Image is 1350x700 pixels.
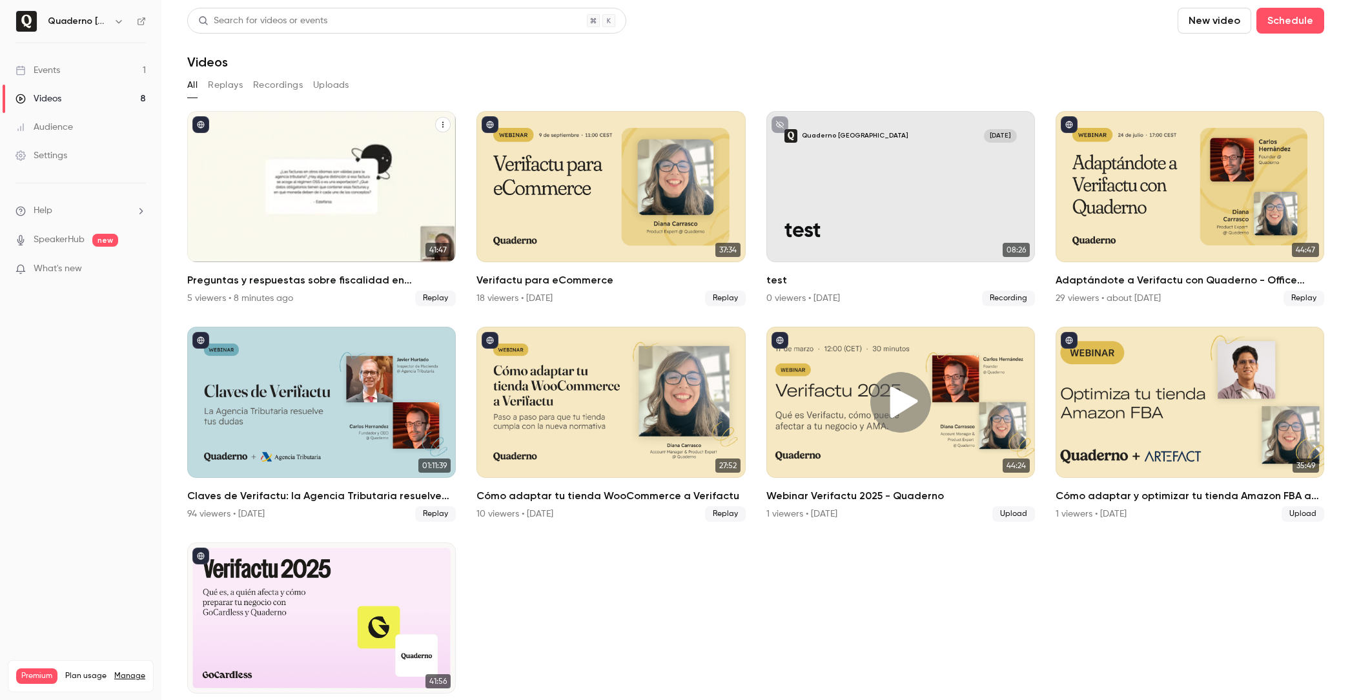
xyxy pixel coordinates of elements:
[92,234,118,247] span: new
[313,75,349,96] button: Uploads
[418,458,451,473] span: 01:11:39
[766,508,837,520] div: 1 viewers • [DATE]
[715,458,741,473] span: 27:52
[187,8,1324,692] section: Videos
[1056,111,1324,306] li: Adaptándote a Verifactu con Quaderno - Office Hours
[1256,8,1324,34] button: Schedule
[984,129,1017,143] span: [DATE]
[772,332,788,349] button: published
[15,92,61,105] div: Videos
[766,488,1035,504] h2: Webinar Verifactu 2025 - Quaderno
[425,674,451,688] span: 41:56
[34,204,52,218] span: Help
[1061,332,1078,349] button: published
[1003,458,1030,473] span: 44:24
[65,671,107,681] span: Plan usage
[1056,292,1161,305] div: 29 viewers • about [DATE]
[802,131,908,140] p: Quaderno [GEOGRAPHIC_DATA]
[982,291,1035,306] span: Recording
[187,54,228,70] h1: Videos
[784,220,1017,244] p: test
[34,262,82,276] span: What's new
[114,671,145,681] a: Manage
[15,149,67,162] div: Settings
[187,508,265,520] div: 94 viewers • [DATE]
[476,273,745,288] h2: Verifactu para eCommerce
[1056,327,1324,522] li: Cómo adaptar y optimizar tu tienda Amazon FBA a TicketBAI y Verifactu
[476,292,553,305] div: 18 viewers • [DATE]
[415,506,456,522] span: Replay
[187,111,456,306] li: Preguntas y respuestas sobre fiscalidad en España: impuestos, facturas y más
[253,75,303,96] button: Recordings
[34,233,85,247] a: SpeakerHub
[766,327,1035,522] li: Webinar Verifactu 2025 - Quaderno
[772,116,788,133] button: unpublished
[15,204,146,218] li: help-dropdown-opener
[1003,243,1030,257] span: 08:26
[415,291,456,306] span: Replay
[15,64,60,77] div: Events
[187,75,198,96] button: All
[482,116,498,133] button: published
[1061,116,1078,133] button: published
[1056,327,1324,522] a: 35:49Cómo adaptar y optimizar tu tienda Amazon FBA a TicketBAI y Verifactu1 viewers • [DATE]Upload
[1178,8,1251,34] button: New video
[187,292,293,305] div: 5 viewers • 8 minutes ago
[1056,488,1324,504] h2: Cómo adaptar y optimizar tu tienda Amazon FBA a TicketBAI y Verifactu
[766,327,1035,522] a: 44:24Webinar Verifactu 2025 - Quaderno1 viewers • [DATE]Upload
[784,129,798,143] img: test
[192,332,209,349] button: published
[1056,508,1127,520] div: 1 viewers • [DATE]
[187,273,456,288] h2: Preguntas y respuestas sobre fiscalidad en [GEOGRAPHIC_DATA]: impuestos, facturas y más
[482,332,498,349] button: published
[476,327,745,522] a: 27:52Cómo adaptar tu tienda WooCommerce a Verifactu10 viewers • [DATE]Replay
[15,121,73,134] div: Audience
[187,327,456,522] a: 01:11:39Claves de Verifactu: la Agencia Tributaria resuelve tus dudas94 viewers • [DATE]Replay
[1056,111,1324,306] a: 44:47Adaptándote a Verifactu con Quaderno - Office Hours29 viewers • about [DATE]Replay
[208,75,243,96] button: Replays
[1282,506,1324,522] span: Upload
[1292,243,1319,257] span: 44:47
[16,668,57,684] span: Premium
[192,116,209,133] button: published
[992,506,1035,522] span: Upload
[1056,273,1324,288] h2: Adaptándote a Verifactu con Quaderno - Office Hours
[766,273,1035,288] h2: test
[476,327,745,522] li: Cómo adaptar tu tienda WooCommerce a Verifactu
[766,292,840,305] div: 0 viewers • [DATE]
[476,488,745,504] h2: Cómo adaptar tu tienda WooCommerce a Verifactu
[187,111,456,306] a: 41:47Preguntas y respuestas sobre fiscalidad en [GEOGRAPHIC_DATA]: impuestos, facturas y más5 vie...
[16,11,37,32] img: Quaderno España
[48,15,108,28] h6: Quaderno [GEOGRAPHIC_DATA]
[1293,458,1319,473] span: 35:49
[715,243,741,257] span: 37:34
[766,111,1035,306] a: testQuaderno [GEOGRAPHIC_DATA][DATE]test08:26test0 viewers • [DATE]Recording
[425,243,451,257] span: 41:47
[476,111,745,306] li: Verifactu para eCommerce
[192,548,209,564] button: published
[705,506,746,522] span: Replay
[187,488,456,504] h2: Claves de Verifactu: la Agencia Tributaria resuelve tus dudas
[476,508,553,520] div: 10 viewers • [DATE]
[187,327,456,522] li: Claves de Verifactu: la Agencia Tributaria resuelve tus dudas
[476,111,745,306] a: 37:34Verifactu para eCommerce18 viewers • [DATE]Replay
[1284,291,1324,306] span: Replay
[766,111,1035,306] li: test
[198,14,327,28] div: Search for videos or events
[705,291,746,306] span: Replay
